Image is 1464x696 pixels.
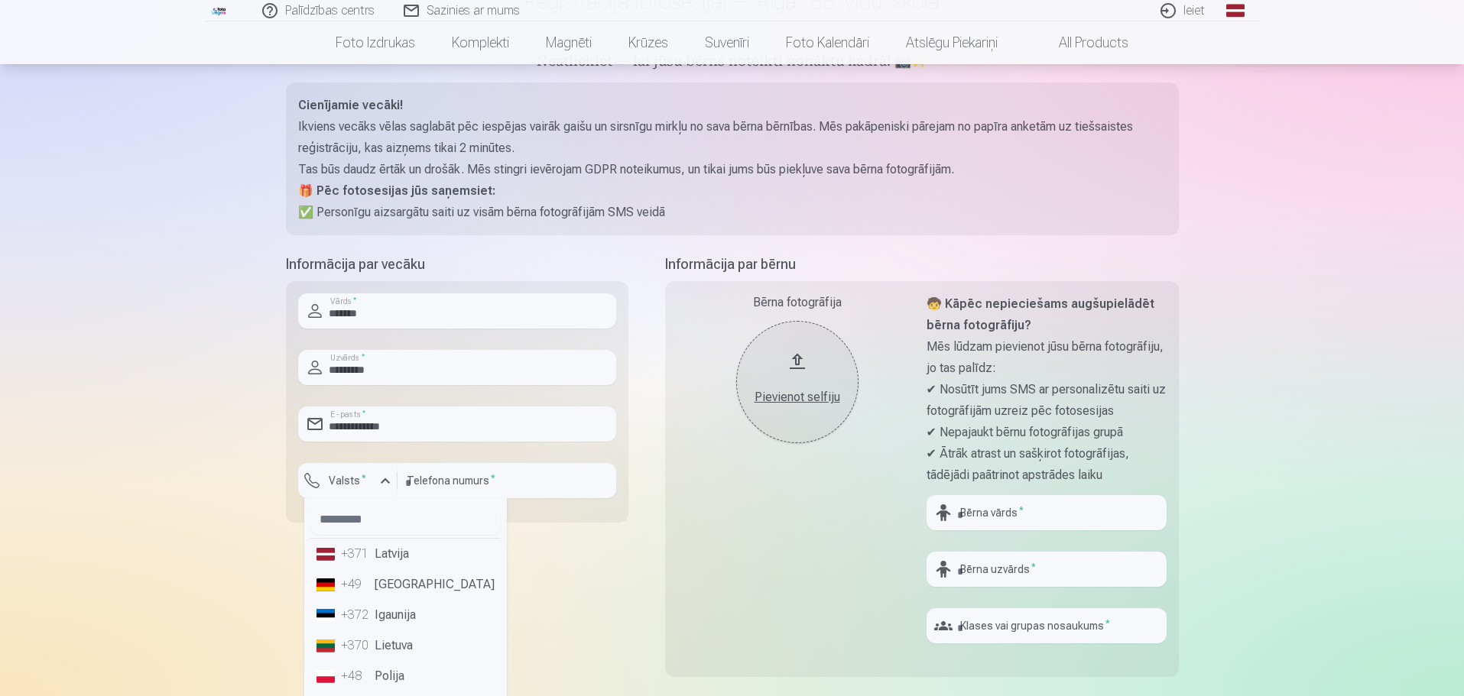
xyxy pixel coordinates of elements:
[298,116,1167,159] p: Ikviens vecāks vēlas saglabāt pēc iespējas vairāk gaišu un sirsnīgu mirkļu no sava bērna bērnības...
[768,21,888,64] a: Foto kalendāri
[310,569,501,600] li: [GEOGRAPHIC_DATA]
[927,296,1154,332] strong: 🧒 Kāpēc nepieciešams augšupielādēt bērna fotogrāfiju?
[298,98,403,112] strong: Cienījamie vecāki!
[323,473,372,488] label: Valsts
[341,667,372,685] div: +48
[298,463,398,498] button: Valsts*
[298,183,495,198] strong: 🎁 Pēc fotosesijas jūs saņemsiet:
[677,293,917,312] div: Bērna fotogrāfija
[310,600,501,630] li: Igaunija
[527,21,610,64] a: Magnēti
[310,539,501,569] li: Latvija
[665,254,1179,275] h5: Informācija par bērnu
[286,254,628,275] h5: Informācija par vecāku
[687,21,768,64] a: Suvenīri
[310,661,501,691] li: Polija
[888,21,1016,64] a: Atslēgu piekariņi
[341,636,372,655] div: +370
[341,545,372,563] div: +371
[433,21,527,64] a: Komplekti
[341,606,372,624] div: +372
[317,21,433,64] a: Foto izdrukas
[927,336,1167,379] p: Mēs lūdzam pievienot jūsu bērna fotogrāfiju, jo tas palīdz:
[610,21,687,64] a: Krūzes
[927,443,1167,486] p: ✔ Ātrāk atrast un sašķirot fotogrāfijas, tādējādi paātrinot apstrādes laiku
[310,630,501,661] li: Lietuva
[211,6,228,15] img: /fa1
[1016,21,1147,64] a: All products
[736,321,859,443] button: Pievienot selfiju
[298,159,1167,180] p: Tas būs daudz ērtāk un drošāk. Mēs stingri ievērojam GDPR noteikumus, un tikai jums būs piekļuve ...
[927,422,1167,443] p: ✔ Nepajaukt bērnu fotogrāfijas grupā
[341,575,372,594] div: +49
[298,202,1167,223] p: ✅ Personīgu aizsargātu saiti uz visām bērna fotogrāfijām SMS veidā
[751,388,843,406] div: Pievienot selfiju
[927,379,1167,422] p: ✔ Nosūtīt jums SMS ar personalizētu saiti uz fotogrāfijām uzreiz pēc fotosesijas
